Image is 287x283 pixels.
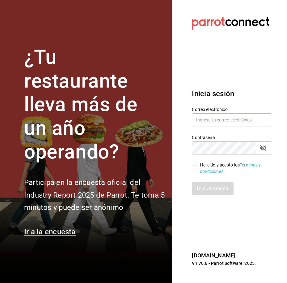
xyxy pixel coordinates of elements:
[192,135,272,139] label: Contraseña
[24,228,76,236] a: Ir a la encuesta
[192,107,272,111] label: Correo electrónico
[192,260,272,266] p: V1.70.6 - Parrot Software, 2025.
[192,113,272,126] input: Ingresa tu correo electrónico
[192,88,272,99] h3: Inicia sesión
[258,143,268,153] button: passwordField
[24,176,165,214] h2: Participa en la encuesta oficial del Industry Report 2025 de Parrot. Te toma 5 minutos y puede se...
[200,162,261,174] a: Términos y condiciones.
[24,46,165,164] h1: ¿Tu restaurante lleva más de un año operando?
[192,252,235,259] a: [DOMAIN_NAME]
[200,162,267,175] div: He leído y acepto los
